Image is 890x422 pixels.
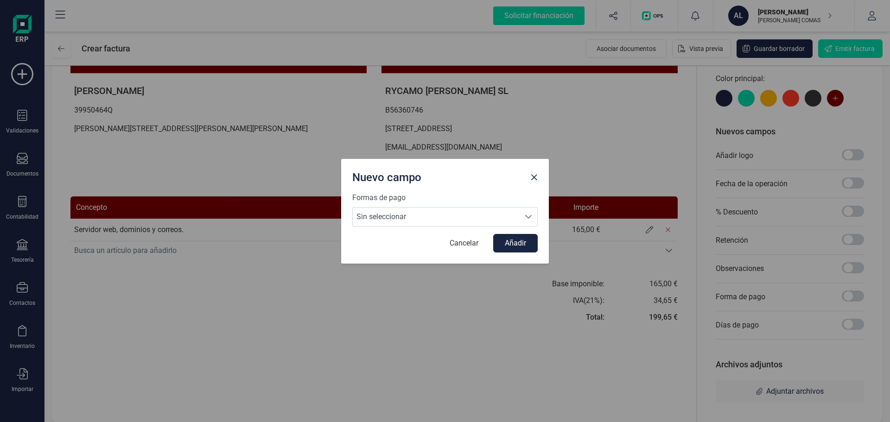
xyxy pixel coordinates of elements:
[349,166,527,185] div: Nuevo campo
[493,234,538,252] button: Añadir
[352,192,538,203] label: Formas de pago
[527,170,541,185] button: Close
[353,208,520,226] span: Sin seleccionar
[440,234,488,252] button: Cancelar
[520,208,537,226] div: Seleccione una forma de pago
